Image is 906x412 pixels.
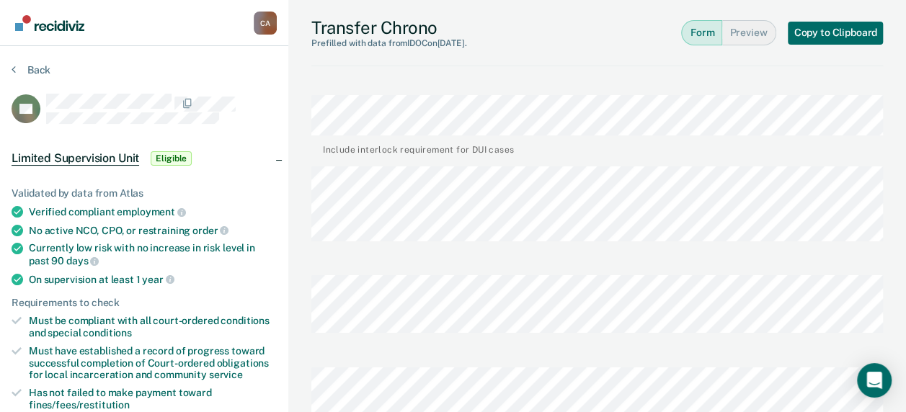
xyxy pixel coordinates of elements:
[142,274,174,285] span: year
[12,187,277,200] div: Validated by data from Atlas
[29,205,277,218] div: Verified compliant
[254,12,277,35] button: Profile dropdown button
[117,206,185,218] span: employment
[15,15,84,31] img: Recidiviz
[29,345,277,381] div: Must have established a record of progress toward successful completion of Court-ordered obligati...
[311,17,467,48] div: Transfer Chrono
[29,242,277,267] div: Currently low risk with no increase in risk level in past 90
[29,399,130,411] span: fines/fees/restitution
[323,141,514,155] div: Include interlock requirement for DUI cases
[29,315,277,339] div: Must be compliant with all court-ordered conditions and special conditions
[192,225,228,236] span: order
[29,387,277,411] div: Has not failed to make payment toward
[12,151,139,166] span: Limited Supervision Unit
[857,363,892,398] div: Open Intercom Messenger
[12,63,50,76] button: Back
[788,22,883,45] button: Copy to Clipboard
[29,273,277,286] div: On supervision at least 1
[681,20,722,45] button: Form
[311,38,467,48] div: Prefilled with data from IDOC on [DATE] .
[254,12,277,35] div: C A
[12,297,277,309] div: Requirements to check
[722,20,776,45] button: Preview
[151,151,192,166] span: Eligible
[29,224,277,237] div: No active NCO, CPO, or restraining
[66,255,99,267] span: days
[209,369,243,380] span: service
